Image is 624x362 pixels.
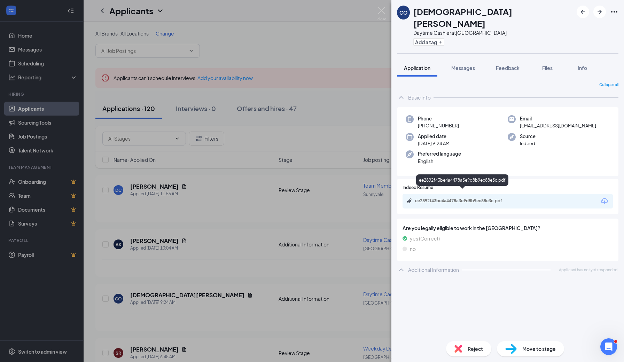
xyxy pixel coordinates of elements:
[600,338,617,355] iframe: Intercom live chat
[403,184,433,191] span: Indeed Resume
[520,140,536,147] span: Indeed
[413,6,573,29] h1: [DEMOGRAPHIC_DATA][PERSON_NAME]
[407,198,412,204] svg: Paperclip
[418,115,459,122] span: Phone
[599,82,618,88] span: Collapse all
[595,8,604,16] svg: ArrowRight
[413,29,573,36] div: Daytime Cashier at [GEOGRAPHIC_DATA]
[397,93,405,102] svg: ChevronUp
[520,133,536,140] span: Source
[468,345,483,353] span: Reject
[415,198,513,204] div: ee2892f43be4a4478a3e9d8b9ec88e3c.pdf
[542,65,553,71] span: Files
[408,94,431,101] div: Basic Info
[522,345,556,353] span: Move to stage
[593,6,606,18] button: ArrowRight
[408,266,459,273] div: Additional Information
[451,65,475,71] span: Messages
[520,115,596,122] span: Email
[413,38,444,46] button: PlusAdd a tag
[399,9,407,16] div: CO
[438,40,443,44] svg: Plus
[559,267,618,273] span: Applicant has not yet responded.
[418,158,461,165] span: English
[496,65,520,71] span: Feedback
[403,224,613,232] span: Are you legally eligible to work in the [GEOGRAPHIC_DATA]?
[410,235,440,242] span: yes (Correct)
[600,197,609,205] svg: Download
[416,174,508,186] div: ee2892f43be4a4478a3e9d8b9ec88e3c.pdf
[579,8,587,16] svg: ArrowLeftNew
[520,122,596,129] span: [EMAIL_ADDRESS][DOMAIN_NAME]
[407,198,520,205] a: Paperclipee2892f43be4a4478a3e9d8b9ec88e3c.pdf
[397,266,405,274] svg: ChevronUp
[578,65,587,71] span: Info
[404,65,430,71] span: Application
[418,133,450,140] span: Applied date
[410,245,416,253] span: no
[577,6,589,18] button: ArrowLeftNew
[418,150,461,157] span: Preferred language
[418,140,450,147] span: [DATE] 9:24 AM
[418,122,459,129] span: [PHONE_NUMBER]
[610,8,618,16] svg: Ellipses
